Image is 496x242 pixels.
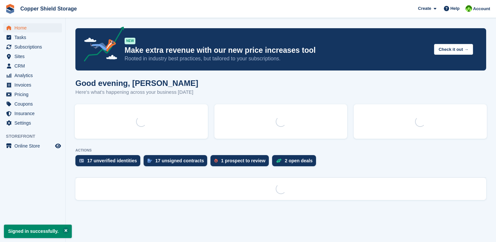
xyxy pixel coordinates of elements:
span: Settings [14,118,54,128]
a: menu [3,61,62,71]
span: Home [14,23,54,32]
a: menu [3,33,62,42]
a: 2 open deals [272,155,319,170]
img: contract_signature_icon-13c848040528278c33f63329250d36e43548de30e8caae1d1a13099fd9432cc5.svg [148,159,152,163]
a: Copper Shield Storage [18,3,79,14]
button: Check it out → [434,44,473,55]
div: 2 open deals [285,158,313,163]
span: Sites [14,52,54,61]
a: menu [3,71,62,80]
p: Signed in successfully. [4,225,72,238]
div: 17 unverified identities [87,158,137,163]
a: menu [3,118,62,128]
h1: Good evening, [PERSON_NAME] [75,79,198,88]
span: Create [418,5,431,12]
a: 17 unverified identities [75,155,144,170]
div: NEW [125,38,135,44]
a: menu [3,52,62,61]
span: Insurance [14,109,54,118]
img: deal-1b604bf984904fb50ccaf53a9ad4b4a5d6e5aea283cecdc64d6e3604feb123c2.svg [276,158,282,163]
p: Here's what's happening across your business [DATE] [75,89,198,96]
span: Help [450,5,460,12]
a: menu [3,23,62,32]
span: Storefront [6,133,65,140]
span: Tasks [14,33,54,42]
img: Stephanie Wirhanowicz [466,5,472,12]
span: Account [473,6,490,12]
img: verify_identity-adf6edd0f0f0b5bbfe63781bf79b02c33cf7c696d77639b501bdc392416b5a36.svg [79,159,84,163]
div: 17 unsigned contracts [155,158,204,163]
p: Make extra revenue with our new price increases tool [125,46,429,55]
img: price-adjustments-announcement-icon-8257ccfd72463d97f412b2fc003d46551f7dbcb40ab6d574587a9cd5c0d94... [78,27,124,64]
span: Online Store [14,141,54,151]
a: 17 unsigned contracts [144,155,211,170]
a: menu [3,141,62,151]
a: menu [3,109,62,118]
p: ACTIONS [75,148,486,152]
a: 1 prospect to review [210,155,272,170]
a: Preview store [54,142,62,150]
span: Analytics [14,71,54,80]
a: menu [3,42,62,51]
img: stora-icon-8386f47178a22dfd0bd8f6a31ec36ba5ce8667c1dd55bd0f319d3a0aa187defe.svg [5,4,15,14]
span: Pricing [14,90,54,99]
span: CRM [14,61,54,71]
span: Invoices [14,80,54,90]
a: menu [3,80,62,90]
a: menu [3,99,62,109]
span: Subscriptions [14,42,54,51]
span: Coupons [14,99,54,109]
p: Rooted in industry best practices, but tailored to your subscriptions. [125,55,429,62]
img: prospect-51fa495bee0391a8d652442698ab0144808aea92771e9ea1ae160a38d050c398.svg [214,159,218,163]
div: 1 prospect to review [221,158,265,163]
a: menu [3,90,62,99]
